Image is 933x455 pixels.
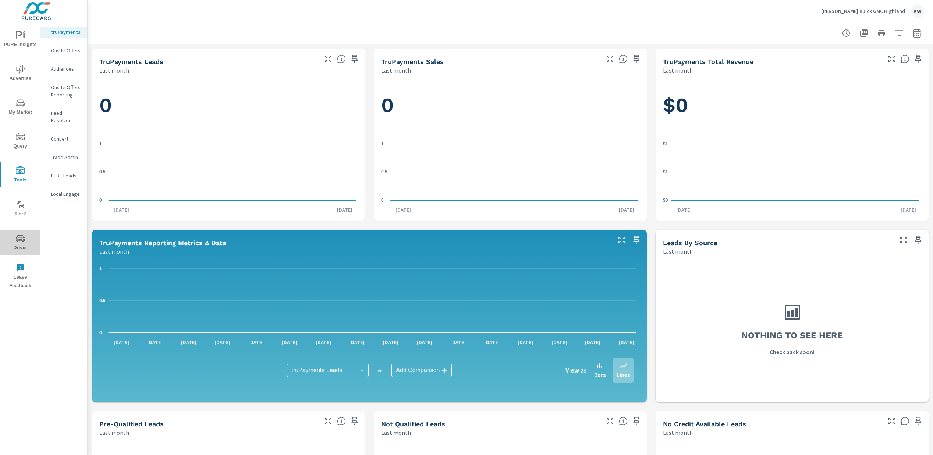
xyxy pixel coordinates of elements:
h5: Pre-Qualified Leads [99,420,164,428]
text: 0.5 [99,169,106,174]
h5: truPayments Leads [99,58,163,66]
div: Onsite Offers [40,45,87,56]
p: [DATE] [895,206,921,214]
p: Last month [99,247,129,256]
div: Trade Admin [40,152,87,163]
span: Save this to your personalized report [631,234,642,246]
h5: Not Qualified Leads [381,420,445,428]
span: A basic review has been done and has not approved the credit worthiness of the lead by the config... [619,417,628,426]
text: 1 [99,141,102,147]
h5: truPayments Total Revenue [663,58,753,66]
p: [DATE] [176,339,202,346]
p: Lines [617,370,630,379]
button: Apply Filters [892,26,907,40]
h5: truPayments Sales [381,58,444,66]
span: Add Comparison [396,367,440,374]
p: [DATE] [332,206,358,214]
p: [DATE] [378,339,404,346]
span: Tools [3,166,38,184]
h5: No Credit Available Leads [663,420,746,428]
p: Last month [381,66,411,75]
p: Trade Admin [51,154,81,161]
p: Last month [663,428,693,437]
span: Save this to your personalized report [631,415,642,427]
span: A lead that has been submitted but has not gone through the credit application process. [901,417,909,426]
span: Save this to your personalized report [349,415,361,427]
p: [DATE] [512,339,538,346]
div: KW [911,4,924,18]
p: Convert [51,135,81,142]
p: PURE Leads [51,172,81,179]
text: 1 [99,266,102,271]
button: Make Fullscreen [322,53,334,65]
p: [DATE] [277,339,302,346]
span: A basic review has been done and approved the credit worthiness of the lead by the configured cre... [337,417,346,426]
p: [DATE] [344,339,370,346]
span: Advertise [3,65,38,83]
span: Query [3,133,38,151]
div: Audiences [40,63,87,74]
p: [DATE] [243,339,269,346]
span: Save this to your personalized report [912,234,924,246]
p: [DATE] [580,339,606,346]
h5: Leads By Source [663,239,717,247]
p: vs [369,367,391,374]
text: $1 [663,141,668,147]
p: Onsite Offers Reporting [51,84,81,98]
text: 0 [381,198,384,203]
span: My Market [3,99,38,117]
p: [DATE] [546,339,572,346]
p: Last month [381,428,411,437]
p: Local Engage [51,190,81,198]
div: truPayments Leads [287,364,369,377]
span: Driver [3,234,38,252]
h1: 0 [381,93,639,118]
button: Make Fullscreen [322,415,334,427]
p: [DATE] [479,339,505,346]
text: 0.5 [381,169,387,174]
text: $1 [663,169,668,174]
span: truPayments Leads [291,367,342,374]
span: Save this to your personalized report [912,415,924,427]
h3: Nothing to see here [741,329,843,342]
text: 1 [381,141,384,147]
p: [DATE] [412,339,437,346]
div: nav menu [0,22,40,293]
p: Last month [663,66,693,75]
p: [DATE] [614,339,639,346]
div: Feed Resolver [40,107,87,126]
h1: 0 [99,93,358,118]
p: [DATE] [142,339,168,346]
button: Make Fullscreen [886,53,898,65]
span: Save this to your personalized report [912,53,924,65]
button: Make Fullscreen [616,234,628,246]
text: $0 [663,198,668,203]
p: [DATE] [109,206,134,214]
p: Last month [99,428,129,437]
div: Onsite Offers Reporting [40,82,87,100]
div: PURE Leads [40,170,87,181]
p: Last month [663,247,693,256]
span: Save this to your personalized report [349,53,361,65]
p: [DATE] [311,339,336,346]
h6: View as [565,367,587,374]
div: Convert [40,133,87,144]
text: 0.5 [99,298,106,303]
p: [DATE] [209,339,235,346]
span: Save this to your personalized report [631,53,642,65]
p: truPayments [51,28,81,36]
button: Make Fullscreen [604,415,616,427]
p: Feed Resolver [51,109,81,124]
h1: $0 [663,93,921,118]
button: Make Fullscreen [898,234,909,246]
span: Tier2 [3,200,38,218]
p: [DATE] [614,206,639,214]
span: PURE Insights [3,31,38,49]
div: Add Comparison [391,364,451,377]
h5: truPayments Reporting Metrics & Data [99,239,226,247]
button: Print Report [874,26,889,40]
p: Bars [594,370,606,379]
span: The number of truPayments leads. [337,54,346,63]
button: Select Date Range [909,26,924,40]
span: Leave Feedback [3,264,38,290]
